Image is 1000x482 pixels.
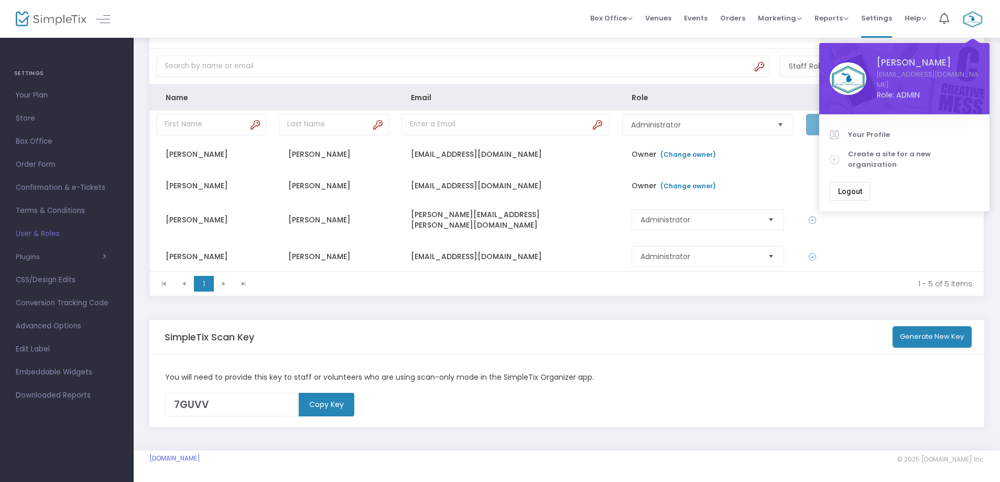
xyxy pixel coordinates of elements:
a: (Change owner) [659,181,716,190]
span: Store [16,112,118,125]
span: User & Roles [16,227,118,241]
a: (Change owner) [659,150,716,159]
span: Role: ADMIN [877,90,979,101]
span: Staff Roles [789,61,954,71]
span: Administrator [640,251,758,262]
td: [PERSON_NAME] [150,138,273,170]
td: [PERSON_NAME] [273,201,395,238]
td: [PERSON_NAME] [273,138,395,170]
span: Administrator [631,120,767,130]
h4: SETTINGS [14,63,119,84]
span: Logout [838,187,862,196]
m-button: Copy Key [299,393,354,416]
td: [PERSON_NAME] [150,201,273,238]
a: [DOMAIN_NAME] [149,454,200,463]
input: Enter a Email [401,114,610,135]
span: Administrator [640,215,758,225]
span: Page 1 [194,276,214,292]
span: Events [684,5,708,31]
span: Help [905,13,927,23]
span: Confirmation & e-Tickets [16,181,118,195]
th: Name [150,84,273,111]
td: [PERSON_NAME] [150,238,273,275]
span: Venues [645,5,671,31]
span: Marketing [758,13,802,23]
td: [EMAIL_ADDRESS][DOMAIN_NAME] [395,138,616,170]
div: You will need to provide this key to staff or volunteers who are using scan-only mode in the Simp... [160,372,974,383]
a: [EMAIL_ADDRESS][DOMAIN_NAME] [877,69,979,90]
input: Last Name [279,114,389,135]
button: Generate New Key [893,326,972,348]
td: [EMAIL_ADDRESS][DOMAIN_NAME] [395,238,616,275]
button: Logout [830,182,871,201]
span: Settings [861,5,892,31]
td: [PERSON_NAME][EMAIL_ADDRESS][PERSON_NAME][DOMAIN_NAME] [395,201,616,238]
input: Search by name or email [156,56,769,77]
span: [PERSON_NAME] [877,56,979,69]
a: Your Profile [830,125,979,145]
td: [PERSON_NAME] [273,170,395,201]
span: Owner [632,180,719,191]
span: Box Office [590,13,633,23]
th: Email [395,84,616,111]
span: Advanced Options [16,319,118,333]
button: Select [773,115,788,135]
span: Terms & Conditions [16,204,118,218]
span: CSS/Design Edits [16,273,118,287]
span: Embeddable Widgets [16,366,118,379]
a: Create a site for a new organization [830,144,979,174]
span: Owner [632,149,719,159]
span: Your Profile [848,130,979,140]
span: Box Office [16,135,118,148]
span: Create a site for a new organization [848,149,979,169]
button: Plugins [16,253,106,261]
span: Order Form [16,158,118,172]
span: Conversion Tracking Code [16,296,118,310]
kendo-pager-info: 1 - 5 of 5 items [261,279,972,289]
span: Downloaded Reports [16,389,118,402]
button: Select [764,247,778,266]
h5: SimpleTix Scan Key [165,331,254,343]
span: Edit Label [16,342,118,356]
span: Your Plan [16,89,118,102]
input: First Name [156,114,266,135]
td: [PERSON_NAME] [150,170,273,201]
td: [EMAIL_ADDRESS][DOMAIN_NAME] [395,170,616,201]
td: [PERSON_NAME] [273,238,395,275]
button: Select [764,210,778,230]
span: Orders [720,5,745,31]
span: © 2025 [DOMAIN_NAME] Inc. [897,455,984,464]
span: Reports [814,13,849,23]
div: Data table [150,84,984,271]
th: Role [616,84,800,111]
